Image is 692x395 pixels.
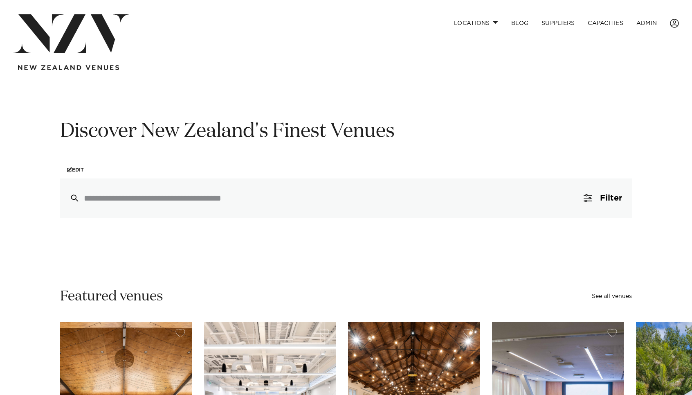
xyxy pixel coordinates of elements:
a: Capacities [581,14,630,32]
a: Edit [60,161,91,178]
h2: Featured venues [60,287,163,306]
a: SUPPLIERS [535,14,581,32]
button: Filter [574,178,632,218]
a: Locations [447,14,505,32]
h1: Discover New Zealand's Finest Venues [60,119,632,144]
a: ADMIN [630,14,663,32]
span: Filter [600,194,622,202]
img: new-zealand-venues-text.png [18,65,119,70]
img: nzv-logo.png [13,14,129,53]
a: See all venues [592,293,632,299]
a: BLOG [505,14,535,32]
